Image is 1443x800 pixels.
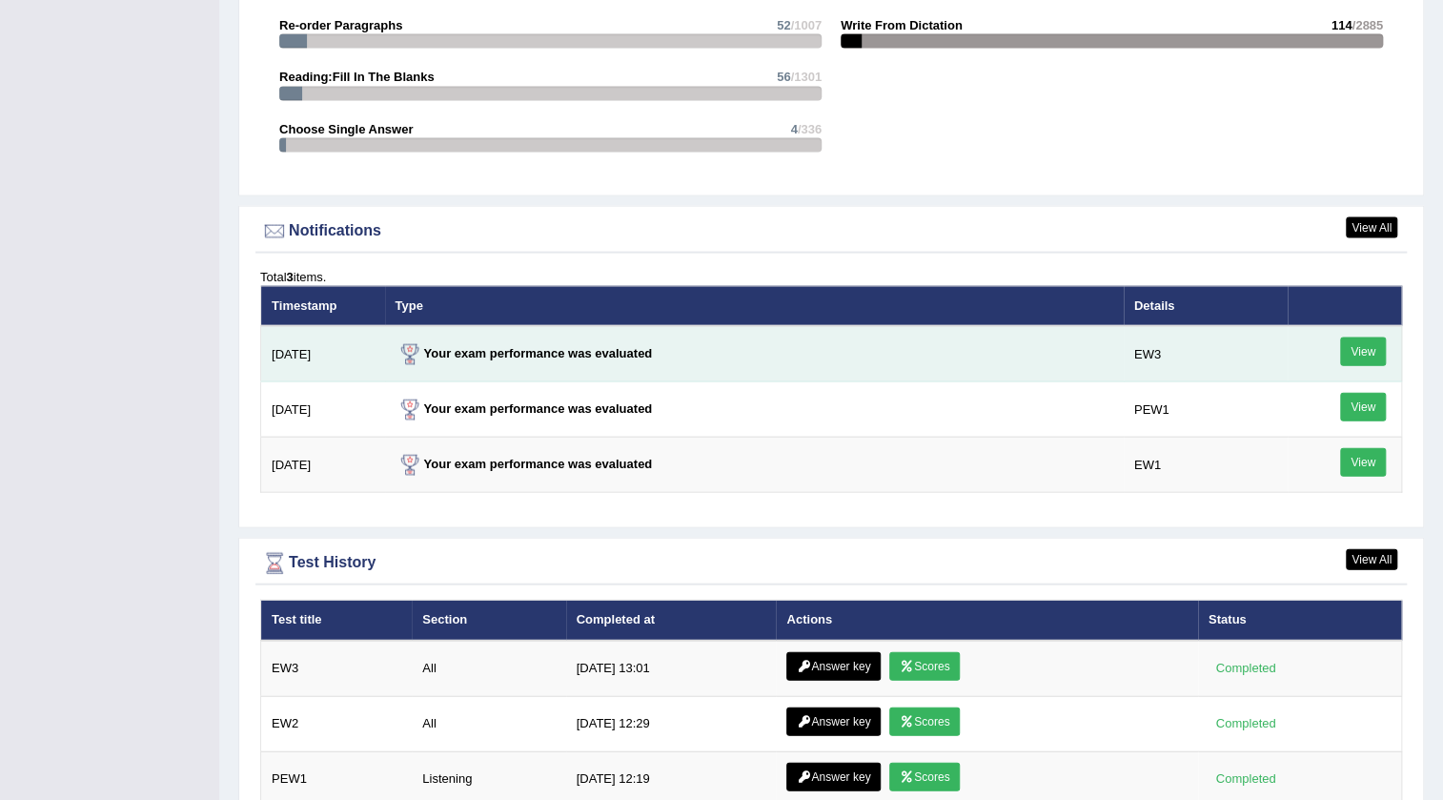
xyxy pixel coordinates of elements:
a: Scores [889,708,960,736]
span: /1007 [790,18,822,32]
th: Actions [776,601,1197,641]
a: Answer key [786,652,881,681]
div: Test History [260,549,1402,578]
span: 56 [777,70,790,84]
div: Completed [1209,769,1283,790]
a: Scores [889,763,960,791]
strong: Write From Dictation [841,18,963,32]
th: Details [1124,286,1288,326]
td: EW1 [1124,438,1288,493]
a: View All [1346,549,1397,570]
div: Total items. [260,268,1402,286]
strong: Your exam performance was evaluated [396,457,653,471]
a: View [1340,448,1386,477]
td: All [412,696,565,751]
a: View All [1346,217,1397,238]
b: 3 [286,270,293,284]
strong: Your exam performance was evaluated [396,401,653,416]
span: 114 [1331,18,1352,32]
a: Answer key [786,763,881,791]
strong: Reading:Fill In The Blanks [279,70,435,84]
strong: Re-order Paragraphs [279,18,402,32]
span: 4 [790,122,797,136]
strong: Choose Single Answer [279,122,413,136]
td: EW2 [261,696,413,751]
td: PEW1 [1124,382,1288,438]
td: [DATE] 13:01 [566,641,777,697]
span: /336 [798,122,822,136]
div: Completed [1209,714,1283,734]
th: Status [1198,601,1402,641]
td: EW3 [1124,326,1288,382]
span: /1301 [790,70,822,84]
th: Timestamp [261,286,385,326]
a: Answer key [786,708,881,736]
a: Scores [889,652,960,681]
a: View [1340,338,1386,366]
td: All [412,641,565,697]
td: [DATE] [261,438,385,493]
th: Type [385,286,1124,326]
td: EW3 [261,641,413,697]
td: [DATE] 12:29 [566,696,777,751]
th: Section [412,601,565,641]
span: 52 [777,18,790,32]
span: /2885 [1352,18,1383,32]
strong: Your exam performance was evaluated [396,346,653,360]
a: View [1340,393,1386,421]
td: [DATE] [261,326,385,382]
td: [DATE] [261,382,385,438]
div: Completed [1209,659,1283,679]
th: Test title [261,601,413,641]
th: Completed at [566,601,777,641]
div: Notifications [260,217,1402,246]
